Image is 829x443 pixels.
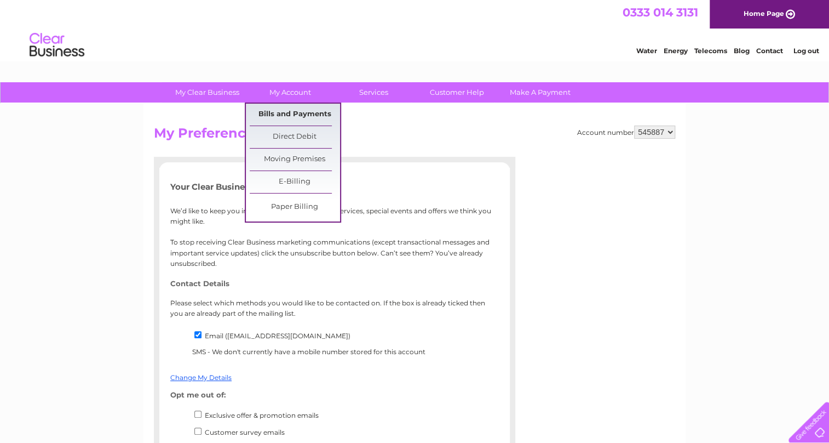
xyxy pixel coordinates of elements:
[29,29,85,62] img: logo.png
[694,47,727,55] a: Telecoms
[170,280,499,288] h4: Contact Details
[250,196,340,218] a: Paper Billing
[250,104,340,126] a: Bills and Payments
[329,82,419,103] a: Services
[250,126,340,148] a: Direct Debit
[250,171,340,193] a: E-Billing
[205,411,319,419] label: Exclusive offer & promotion emails
[577,126,675,139] div: Account number
[154,126,675,146] h2: My Preferences
[734,47,750,55] a: Blog
[170,206,499,269] p: We’d like to keep you in the know about products, services, special events and offers we think yo...
[412,82,502,103] a: Customer Help
[250,149,340,171] a: Moving Premises
[793,47,819,55] a: Log out
[205,332,350,340] label: Email ([EMAIL_ADDRESS][DOMAIN_NAME])
[664,47,688,55] a: Energy
[170,298,499,319] p: Please select which methods you would like to be contacted on. If the box is already ticked then ...
[205,428,285,436] label: Customer survey emails
[756,47,783,55] a: Contact
[495,82,585,103] a: Make A Payment
[170,182,499,191] h5: Your Clear Business Account
[245,82,336,103] a: My Account
[157,6,674,53] div: Clear Business is a trading name of Verastar Limited (registered in [GEOGRAPHIC_DATA] No. 3667643...
[636,47,657,55] a: Water
[170,373,232,382] a: Change My Details
[162,82,252,103] a: My Clear Business
[170,391,499,399] h4: Opt me out of:
[623,5,698,19] a: 0333 014 3131
[192,347,499,362] li: SMS - We don't currently have a mobile number stored for this account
